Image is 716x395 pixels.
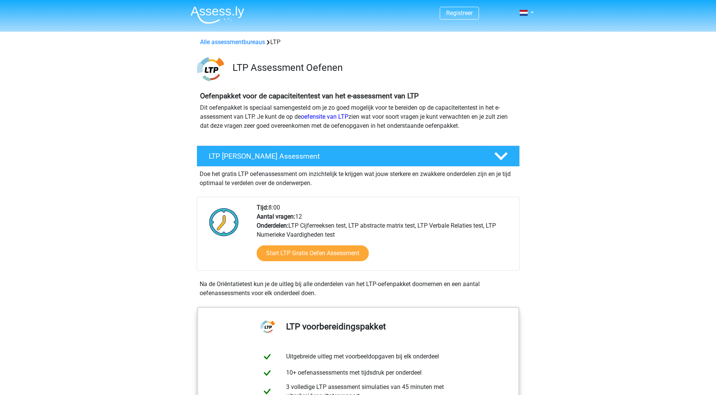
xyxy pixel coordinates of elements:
[446,9,473,17] a: Registreer
[301,113,348,120] a: oefensite van LTP
[257,204,268,211] b: Tijd:
[197,56,224,83] img: ltp.png
[233,62,514,73] h3: LTP Assessment Oefenen
[200,92,419,100] b: Oefenpakket voor de capaciteitentest van het e-assessment van LTP
[197,167,520,188] div: Doe het gratis LTP oefenassessment om inzichtelijk te krijgen wat jouw sterkere en zwakkere onder...
[194,145,523,167] a: LTP [PERSON_NAME] Assessment
[197,38,519,47] div: LTP
[200,103,516,130] p: Dit oefenpakket is speciaal samengesteld om je zo goed mogelijk voor te bereiden op de capaciteit...
[257,245,369,261] a: Start LTP Gratis Oefen Assessment
[251,203,519,270] div: 8:00 12 LTP Cijferreeksen test, LTP abstracte matrix test, LTP Verbale Relaties test, LTP Numerie...
[257,222,288,229] b: Onderdelen:
[191,6,244,24] img: Assessly
[209,152,482,161] h4: LTP [PERSON_NAME] Assessment
[205,203,243,241] img: Klok
[200,38,265,46] a: Alle assessmentbureaus
[257,213,295,220] b: Aantal vragen:
[197,280,520,298] div: Na de Oriëntatietest kun je de uitleg bij alle onderdelen van het LTP-oefenpakket doornemen en ee...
